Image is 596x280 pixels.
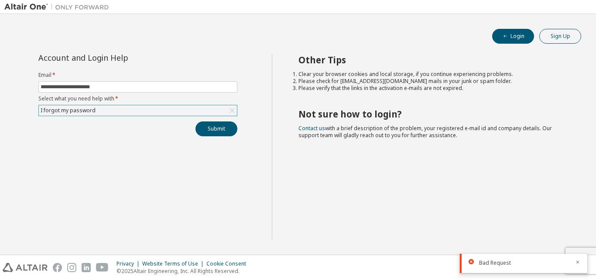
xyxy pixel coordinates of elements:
[298,78,566,85] li: Please check for [EMAIL_ADDRESS][DOMAIN_NAME] mails in your junk or spam folder.
[96,263,109,272] img: youtube.svg
[116,267,251,275] p: © 2025 Altair Engineering, Inc. All Rights Reserved.
[298,54,566,66] h2: Other Tips
[206,260,251,267] div: Cookie Consent
[492,29,534,44] button: Login
[298,124,552,139] span: with a brief description of the problem, your registered e-mail id and company details. Our suppo...
[39,105,237,116] div: I forgot my password
[82,263,91,272] img: linkedin.svg
[3,263,48,272] img: altair_logo.svg
[298,85,566,92] li: Please verify that the links in the activation e-mails are not expired.
[195,121,237,136] button: Submit
[298,124,325,132] a: Contact us
[4,3,113,11] img: Altair One
[67,263,76,272] img: instagram.svg
[298,71,566,78] li: Clear your browser cookies and local storage, if you continue experiencing problems.
[539,29,581,44] button: Sign Up
[38,54,198,61] div: Account and Login Help
[39,106,97,115] div: I forgot my password
[142,260,206,267] div: Website Terms of Use
[38,95,237,102] label: Select what you need help with
[53,263,62,272] img: facebook.svg
[479,259,511,266] span: Bad Request
[38,72,237,79] label: Email
[116,260,142,267] div: Privacy
[298,108,566,120] h2: Not sure how to login?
